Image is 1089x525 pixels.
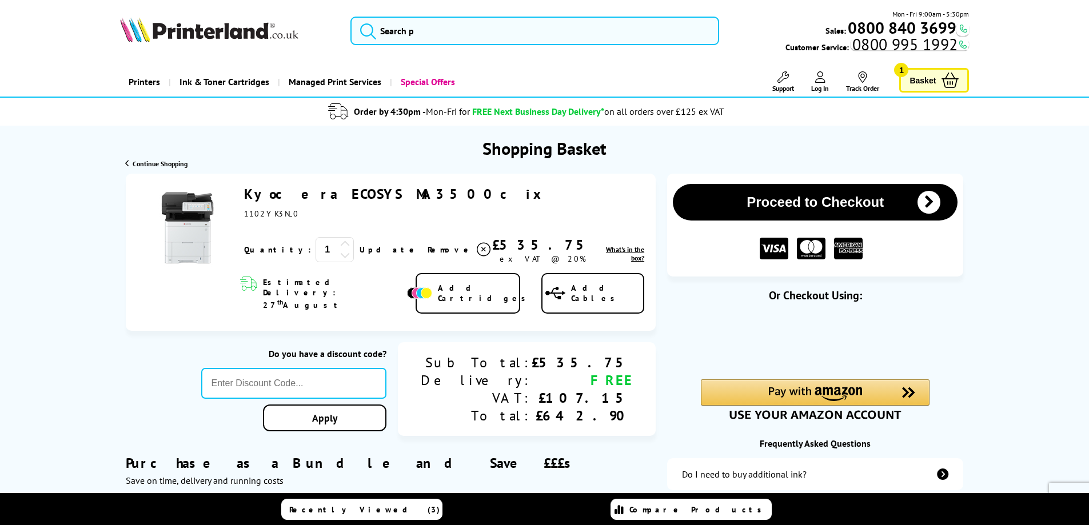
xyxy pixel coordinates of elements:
img: MASTER CARD [797,238,825,260]
div: Delivery: [421,371,532,389]
span: Mon-Fri for [426,106,470,117]
div: Call: 0800 995 1992 [851,39,969,50]
div: Save on time, delivery and running costs [126,475,656,486]
span: Recently Viewed (3) [289,504,440,515]
span: Basket [910,73,936,88]
div: Frequently Asked Questions [667,438,963,449]
div: on all orders over £125 ex VAT [604,106,724,117]
a: additional-ink [667,458,963,490]
span: Add Cartridges [438,283,532,303]
div: £535.75 [532,354,633,371]
div: Or Checkout Using: [667,288,963,303]
img: American Express [834,238,863,260]
span: Remove [428,245,473,255]
a: lnk_inthebox [593,245,644,262]
div: VAT: [421,389,532,407]
a: 0800 840 3699 [846,22,956,33]
span: Compare Products [629,504,768,515]
a: Track Order [846,71,879,93]
span: FREE Next Business Day Delivery* [472,106,604,117]
b: 0800 840 3699 [848,17,956,38]
iframe: PayPal [701,321,930,360]
a: Delete item from your basket [428,241,492,258]
button: Proceed to Checkout [673,184,958,221]
span: What's in the box? [606,245,644,262]
a: Recently Viewed (3) [281,499,442,520]
div: £535.75 [492,236,593,254]
a: Printerland Logo [120,17,337,45]
div: FREE [532,371,633,389]
a: Support [772,71,794,93]
a: Ink & Toner Cartridges [169,67,278,97]
img: Printerland Logo [120,17,298,42]
span: Estimated Delivery: 27 August [263,277,404,310]
h1: Shopping Basket [482,137,607,159]
span: Support [772,84,794,93]
a: Continue Shopping [125,159,188,168]
a: Kyocera ECOSYS MA3500cix [244,185,548,203]
li: modal_delivery [93,102,960,122]
div: Call: 0800 840 3699 [956,23,969,36]
div: £107.15 [532,389,633,407]
a: Special Offers [390,67,464,97]
span: Log In [811,84,829,93]
sup: th [277,298,283,306]
a: Printers [120,67,169,97]
img: Wcc6AAAAAElFTkSuQmCC [958,39,968,50]
div: Do I need to buy additional ink? [682,468,807,480]
input: Search p [350,17,719,45]
img: Add Cartridges [407,287,432,299]
input: Enter Discount Code... [201,368,387,399]
span: Add Cables [571,283,643,303]
div: Purchase as a Bundle and Save £££s [126,437,656,486]
img: Kyocera ECOSYS MA3500cix [145,185,230,271]
span: Customer Service: [785,39,969,53]
img: VISA [760,238,788,260]
span: 1 [894,63,908,77]
a: Compare Products [611,499,772,520]
img: Wcc6AAAAAElFTkSuQmCC [958,23,969,34]
a: Update [360,245,418,255]
div: £642.90 [532,407,633,424]
div: Do you have a discount code? [201,348,387,359]
div: Amazon Pay - Use your Amazon account [701,379,930,419]
span: Continue Shopping [133,159,188,168]
a: Basket 1 [899,68,969,93]
span: ex VAT @ 20% [500,254,586,264]
span: Order by 4:30pm - [354,106,470,117]
a: Apply [263,404,386,431]
span: Ink & Toner Cartridges [179,67,269,97]
span: Mon - Fri 9:00am - 5:30pm [892,9,969,19]
div: Total: [421,407,532,424]
div: Sub Total: [421,354,532,371]
span: Sales: [825,25,846,36]
span: 1102YK3NL0 [244,209,299,219]
span: Quantity: [244,245,311,255]
a: Log In [811,71,829,93]
a: Managed Print Services [278,67,390,97]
